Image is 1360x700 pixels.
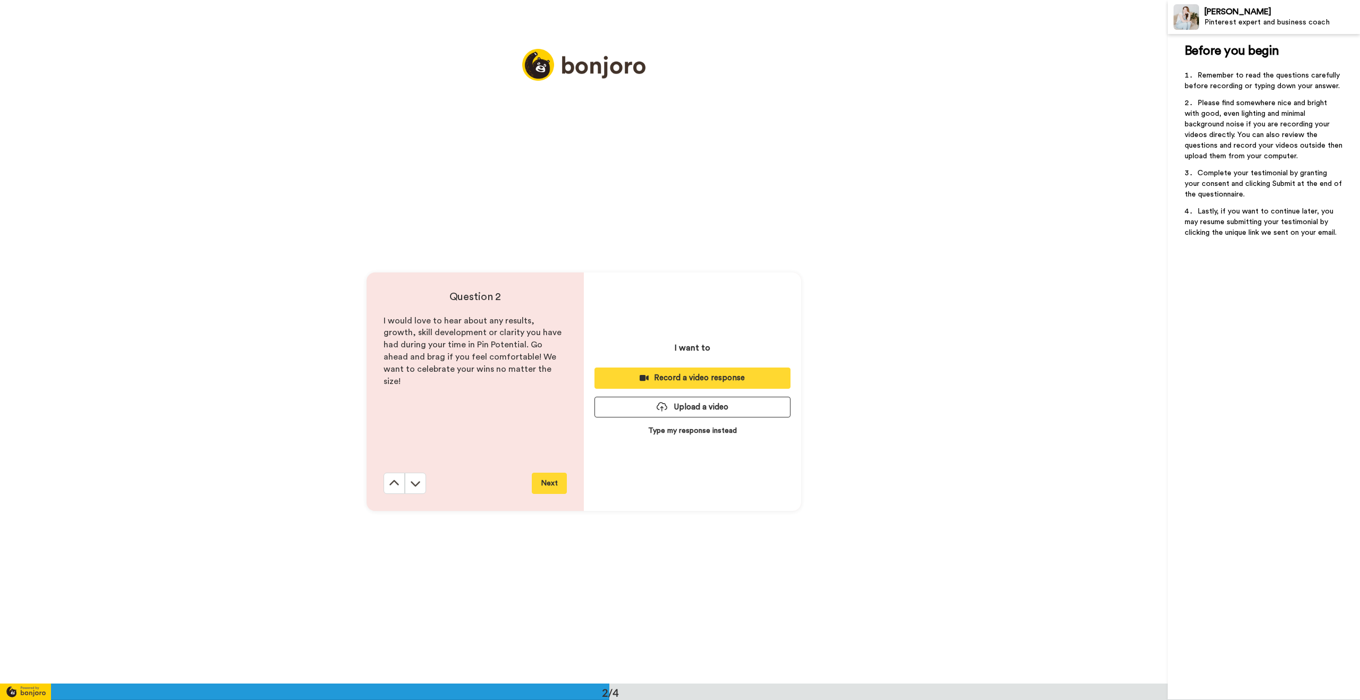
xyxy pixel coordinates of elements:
[648,425,737,436] p: Type my response instead
[532,473,567,494] button: Next
[585,685,636,700] div: 2/4
[1204,7,1359,17] div: [PERSON_NAME]
[1185,72,1342,90] span: Remember to read the questions carefully before recording or typing down your answer.
[1174,4,1199,30] img: Profile Image
[1185,99,1345,160] span: Please find somewhere nice and bright with good, even lighting and minimal background noise if yo...
[594,397,790,417] button: Upload a video
[675,342,710,354] p: I want to
[384,289,567,304] h4: Question 2
[603,372,782,383] div: Record a video response
[1185,45,1279,57] span: Before you begin
[1204,18,1359,27] div: Pinterest expert and business coach
[594,368,790,388] button: Record a video response
[1185,169,1344,198] span: Complete your testimonial by granting your consent and clicking Submit at the end of the question...
[384,317,564,386] span: I would love to hear about any results, growth, skill development or clarity you have had during ...
[1185,208,1337,236] span: Lastly, if you want to continue later, you may resume submitting your testimonial by clicking the...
